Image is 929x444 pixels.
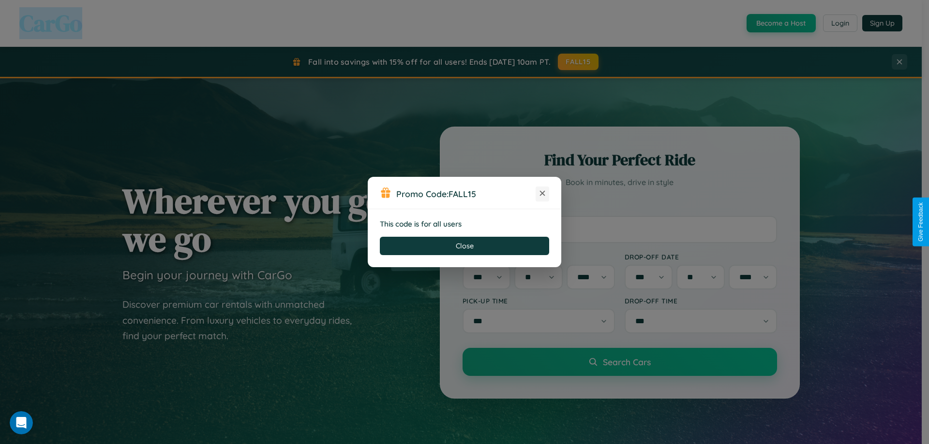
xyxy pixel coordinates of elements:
iframe: Intercom live chat [10,411,33,434]
div: Give Feedback [917,202,924,242]
b: FALL15 [449,188,476,199]
button: Close [380,237,549,255]
h3: Promo Code: [396,188,536,199]
strong: This code is for all users [380,219,462,229]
